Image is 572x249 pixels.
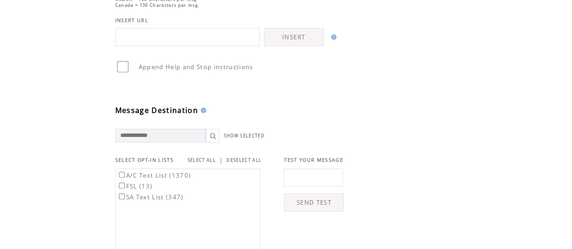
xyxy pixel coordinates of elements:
[117,182,153,190] label: FSL (13)
[198,108,206,113] img: help.gif
[119,183,125,188] input: FSL (13)
[115,17,148,23] span: INSERT URL
[188,157,216,163] a: SELECT ALL
[115,157,174,163] span: SELECT OPT-IN LISTS
[119,172,125,178] input: A/C Text List (1370)
[117,193,184,201] label: SA Text List (347)
[117,171,191,179] label: A/C Text List (1370)
[219,156,223,164] span: |
[264,28,324,46] a: INSERT
[284,157,343,163] span: TEST YOUR MESSAGE
[115,105,198,115] span: Message Destination
[328,34,336,40] img: help.gif
[115,2,198,8] span: Canada = 136 Characters per msg
[284,193,344,211] a: SEND TEST
[224,133,265,139] a: SHOW SELECTED
[119,193,125,199] input: SA Text List (347)
[227,157,261,163] a: DESELECT ALL
[139,63,253,71] span: Append Help and Stop instructions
